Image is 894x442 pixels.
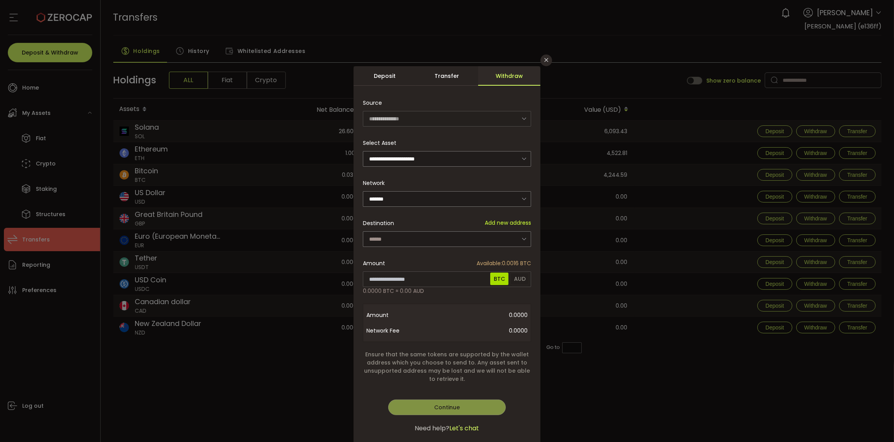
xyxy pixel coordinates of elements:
[363,350,531,383] span: Ensure that the same tokens are supported by the wallet address which you choose to send to. Any ...
[485,219,531,227] span: Add new address
[855,405,894,442] iframe: Chat Widget
[354,66,416,86] div: Deposit
[363,139,401,147] label: Select Asset
[363,219,394,227] span: Destination
[478,66,540,86] div: Withdraw
[540,55,552,66] button: Close
[429,323,528,338] span: 0.0000
[366,307,429,323] span: Amount
[415,424,450,433] span: Need help?
[363,179,389,187] label: Network
[429,307,528,323] span: 0.0000
[416,66,478,86] div: Transfer
[510,273,529,285] span: AUD
[388,400,506,415] button: Continue
[477,259,531,268] span: 0.0016 BTC
[450,424,479,433] span: Let's chat
[477,259,502,267] span: Available:
[363,287,424,295] span: 0.0000 BTC ≈ 0.00 AUD
[366,323,429,338] span: Network Fee
[363,95,382,111] span: Source
[434,403,460,411] span: Continue
[490,273,509,285] span: BTC
[363,259,385,268] span: Amount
